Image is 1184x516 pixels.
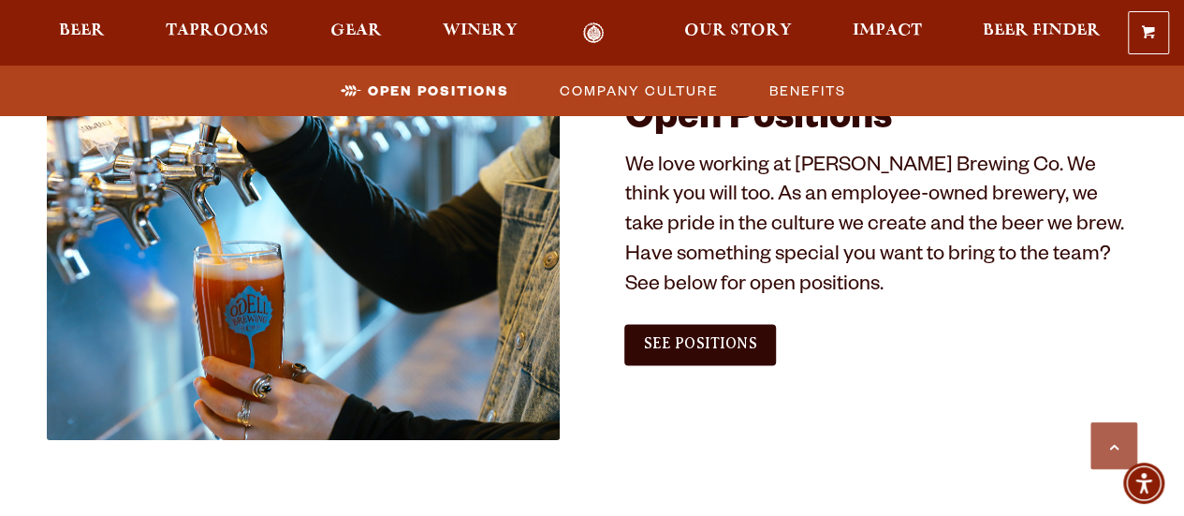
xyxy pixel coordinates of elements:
[59,23,105,38] span: Beer
[1123,463,1164,504] div: Accessibility Menu
[643,335,756,352] span: See Positions
[672,22,804,44] a: Our Story
[560,77,719,104] span: Company Culture
[330,23,382,38] span: Gear
[853,23,922,38] span: Impact
[548,77,728,104] a: Company Culture
[431,22,530,44] a: Winery
[624,98,1137,143] h2: Open Positions
[769,77,846,104] span: Benefits
[153,22,281,44] a: Taprooms
[318,22,394,44] a: Gear
[47,98,560,440] img: Jobs_1
[443,23,518,38] span: Winery
[684,23,792,38] span: Our Story
[559,22,629,44] a: Odell Home
[624,154,1137,303] p: We love working at [PERSON_NAME] Brewing Co. We think you will too. As an employee-owned brewery,...
[983,23,1101,38] span: Beer Finder
[624,324,775,365] a: See Positions
[47,22,117,44] a: Beer
[758,77,855,104] a: Benefits
[166,23,269,38] span: Taprooms
[368,77,509,104] span: Open Positions
[1090,422,1137,469] a: Scroll to top
[840,22,934,44] a: Impact
[329,77,519,104] a: Open Positions
[971,22,1113,44] a: Beer Finder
